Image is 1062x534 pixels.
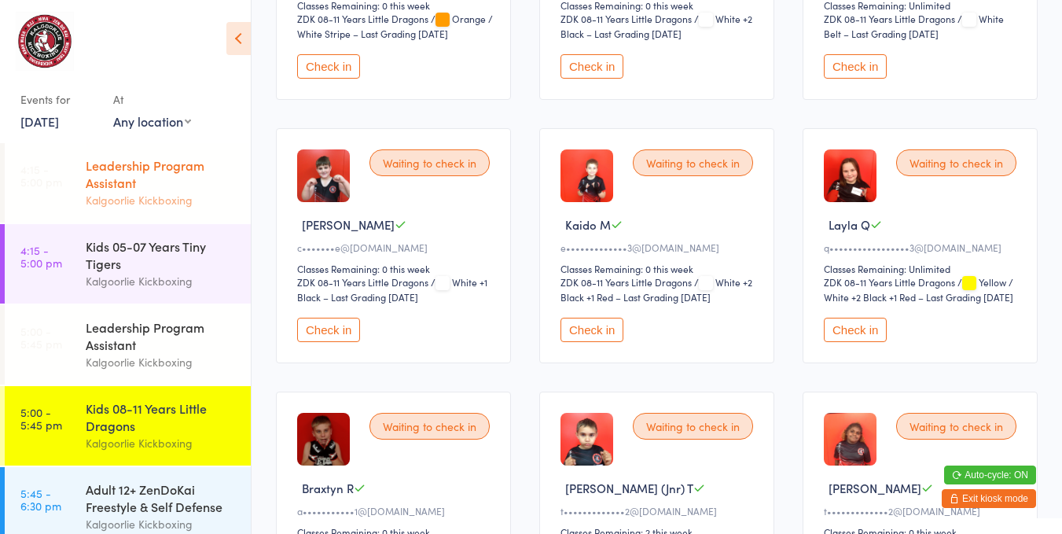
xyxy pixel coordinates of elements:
a: 4:15 -5:00 pmKids 05-07 Years Tiny TigersKalgoorlie Kickboxing [5,224,251,304]
div: Kids 08-11 Years Little Dragons [86,400,237,434]
time: 5:00 - 5:45 pm [20,325,62,350]
div: At [113,87,191,112]
button: Check in [824,318,887,342]
button: Check in [297,318,360,342]
div: e•••••••••••••3@[DOMAIN_NAME] [560,241,758,254]
div: Kalgoorlie Kickboxing [86,272,237,290]
div: ZDK 08-11 Years Little Dragons [297,12,428,25]
a: 5:00 -5:45 pmKids 08-11 Years Little DragonsKalgoorlie Kickboxing [5,386,251,466]
div: Waiting to check in [369,149,490,176]
span: Kaido M [565,216,611,233]
span: Layla Q [829,216,870,233]
button: Exit kiosk mode [942,489,1036,508]
div: Events for [20,87,97,112]
a: 5:00 -5:45 pmLeadership Program AssistantKalgoorlie Kickboxing [5,305,251,385]
div: Waiting to check in [896,149,1016,176]
div: a•••••••••••1@[DOMAIN_NAME] [297,504,494,517]
div: ZDK 08-11 Years Little Dragons [560,275,692,289]
div: ZDK 08-11 Years Little Dragons [297,275,428,289]
span: [PERSON_NAME] (Jnr) T [565,480,693,496]
div: Waiting to check in [896,413,1016,440]
button: Auto-cycle: ON [944,466,1036,484]
div: Adult 12+ ZenDoKai Freestyle & Self Defense [86,481,237,515]
div: Kalgoorlie Kickboxing [86,191,237,209]
div: Classes Remaining: Unlimited [824,262,1021,275]
div: Waiting to check in [369,413,490,440]
div: Leadership Program Assistant [86,157,237,191]
img: image1750671618.png [297,149,350,202]
span: [PERSON_NAME] [302,216,395,233]
img: Kalgoorlie Kickboxing [16,12,74,71]
span: Braxtyn R [302,480,354,496]
time: 5:45 - 6:30 pm [20,487,61,512]
div: Waiting to check in [633,413,753,440]
img: image1710931655.png [560,413,613,466]
div: ZDK 08-11 Years Little Dragons [824,275,955,289]
div: t•••••••••••••2@[DOMAIN_NAME] [560,504,758,517]
time: 5:00 - 5:45 pm [20,406,62,431]
div: t•••••••••••••2@[DOMAIN_NAME] [824,504,1021,517]
button: Check in [560,318,623,342]
a: [DATE] [20,112,59,130]
button: Check in [560,54,623,79]
div: ZDK 08-11 Years Little Dragons [824,12,955,25]
div: Leadership Program Assistant [86,319,237,353]
img: image1739351919.png [824,149,876,202]
div: Classes Remaining: 0 this week [560,262,758,275]
div: Kalgoorlie Kickboxing [86,434,237,452]
div: q•••••••••••••••••3@[DOMAIN_NAME] [824,241,1021,254]
div: Waiting to check in [633,149,753,176]
a: 4:15 -5:00 pmLeadership Program AssistantKalgoorlie Kickboxing [5,143,251,223]
button: Check in [297,54,360,79]
div: Kalgoorlie Kickboxing [86,353,237,371]
span: [PERSON_NAME] [829,480,921,496]
div: ZDK 08-11 Years Little Dragons [560,12,692,25]
button: Check in [824,54,887,79]
div: Any location [113,112,191,130]
img: image1711360378.png [824,413,876,466]
time: 4:15 - 5:00 pm [20,244,62,269]
div: Kalgoorlie Kickboxing [86,515,237,533]
img: image1747818493.png [297,413,350,466]
div: c•••••••e@[DOMAIN_NAME] [297,241,494,254]
div: Kids 05-07 Years Tiny Tigers [86,238,237,272]
time: 4:15 - 5:00 pm [20,163,62,188]
img: image1743757954.png [560,149,613,202]
div: Classes Remaining: 0 this week [297,262,494,275]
